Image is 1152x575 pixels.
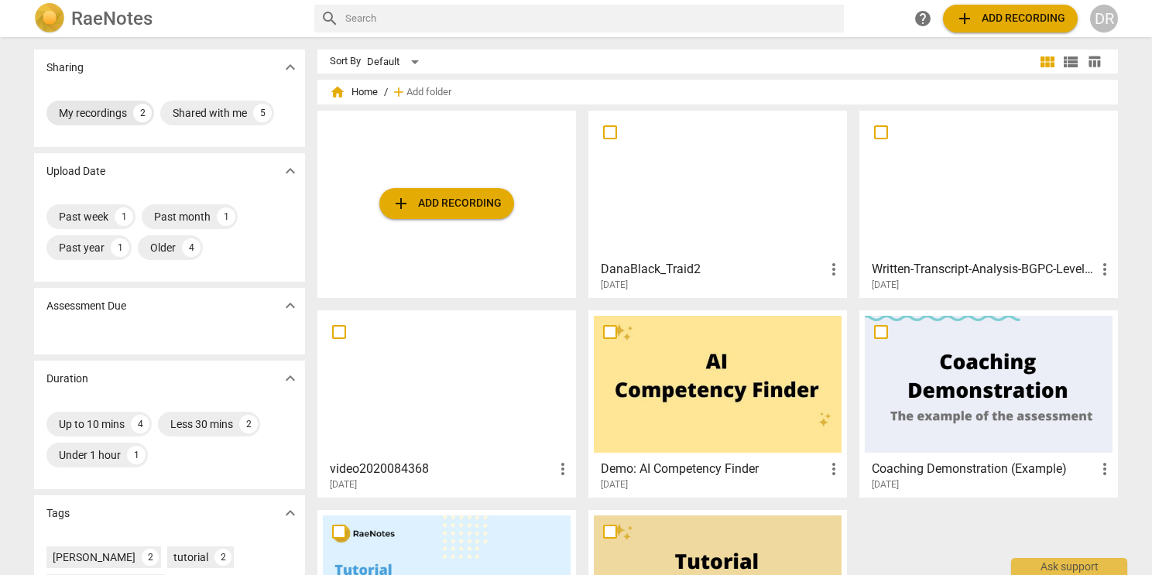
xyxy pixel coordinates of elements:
[127,446,146,464] div: 1
[943,5,1078,33] button: Upload
[345,6,838,31] input: Search
[239,415,258,433] div: 2
[330,84,378,100] span: Home
[46,298,126,314] p: Assessment Due
[279,159,302,183] button: Show more
[170,416,233,432] div: Less 30 mins
[865,316,1113,491] a: Coaching Demonstration (Example)[DATE]
[150,240,176,255] div: Older
[59,416,125,432] div: Up to 10 mins
[1095,260,1114,279] span: more_vert
[1082,50,1106,74] button: Table view
[46,505,70,522] p: Tags
[59,105,127,121] div: My recordings
[253,104,272,122] div: 5
[955,9,974,28] span: add
[872,260,1095,279] h3: Written-Transcript-Analysis-BGPC-Level-1-DB
[46,163,105,180] p: Upload Date
[330,460,554,478] h3: video2020084368
[34,3,302,34] a: LogoRaeNotes
[281,504,300,522] span: expand_more
[111,238,129,257] div: 1
[601,279,628,292] span: [DATE]
[115,207,133,226] div: 1
[34,3,65,34] img: Logo
[392,194,410,213] span: add
[59,240,105,255] div: Past year
[594,316,842,491] a: Demo: AI Competency Finder[DATE]
[825,460,843,478] span: more_vert
[1061,53,1080,71] span: view_list
[173,105,247,121] div: Shared with me
[217,207,235,226] div: 1
[279,56,302,79] button: Show more
[1087,54,1102,69] span: table_chart
[1036,50,1059,74] button: Tile view
[872,460,1095,478] h3: Coaching Demonstration (Example)
[909,5,937,33] a: Help
[59,209,108,224] div: Past week
[601,478,628,491] span: [DATE]
[601,460,825,478] h3: Demo: AI Competency Finder
[279,367,302,390] button: Show more
[1011,558,1127,575] div: Ask support
[865,116,1113,291] a: Written-Transcript-Analysis-BGPC-Level-1-DB[DATE]
[367,50,424,74] div: Default
[1095,460,1114,478] span: more_vert
[281,58,300,77] span: expand_more
[71,8,153,29] h2: RaeNotes
[594,116,842,291] a: DanaBlack_Traid2[DATE]
[214,549,231,566] div: 2
[133,104,152,122] div: 2
[601,260,825,279] h3: DanaBlack_Traid2
[330,478,357,491] span: [DATE]
[281,296,300,315] span: expand_more
[154,209,211,224] div: Past month
[131,415,149,433] div: 4
[914,9,932,28] span: help
[281,369,300,388] span: expand_more
[554,460,572,478] span: more_vert
[173,549,208,565] div: tutorial
[872,478,899,491] span: [DATE]
[384,87,388,98] span: /
[1059,50,1082,74] button: List view
[53,549,135,565] div: [PERSON_NAME]
[392,194,502,213] span: Add recording
[59,447,121,463] div: Under 1 hour
[321,9,339,28] span: search
[142,549,159,566] div: 2
[279,294,302,317] button: Show more
[1038,53,1057,71] span: view_module
[323,316,571,491] a: video2020084368[DATE]
[281,162,300,180] span: expand_more
[330,56,361,67] div: Sort By
[46,371,88,387] p: Duration
[1090,5,1118,33] button: DR
[406,87,451,98] span: Add folder
[182,238,201,257] div: 4
[46,60,84,76] p: Sharing
[872,279,899,292] span: [DATE]
[279,501,302,525] button: Show more
[391,84,406,100] span: add
[955,9,1065,28] span: Add recording
[330,84,345,100] span: home
[379,188,514,219] button: Upload
[825,260,843,279] span: more_vert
